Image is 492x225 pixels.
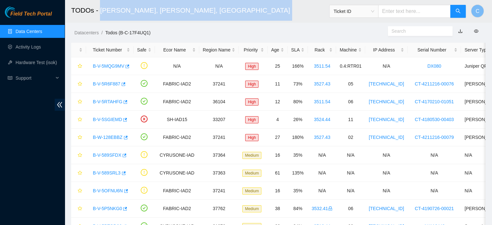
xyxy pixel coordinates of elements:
[155,164,199,182] td: CYRUSONE-IAD
[8,76,12,80] span: read
[268,164,288,182] td: 61
[415,117,454,122] a: CT-4180530-00403
[455,8,461,15] span: search
[245,98,258,106] span: High
[5,6,33,18] img: Akamai Technologies
[199,200,239,218] td: 37762
[155,146,199,164] td: CYRUSONE-IAD
[268,182,288,200] td: 16
[471,5,484,17] button: C
[336,164,365,182] td: N/A
[268,57,288,75] td: 25
[155,93,199,111] td: FABRIC-IAD2
[391,28,444,35] input: Search
[16,60,57,65] a: Hardware Test (isok)
[314,135,330,140] a: 3527.43
[288,111,308,129] td: 26%
[16,29,42,34] a: Data Centers
[141,151,148,158] span: exclamation-circle
[141,169,148,176] span: exclamation-circle
[314,63,330,69] a: 3511.54
[199,129,239,146] td: 37241
[75,79,82,89] button: star
[242,187,261,195] span: Medium
[365,182,408,200] td: N/A
[408,182,461,200] td: N/A
[5,12,52,20] a: Akamai TechnologiesField Tech Portal
[93,206,122,211] a: B-V-5P5NKG0
[474,29,478,33] span: eye
[78,135,82,140] span: star
[245,81,258,88] span: High
[75,132,82,142] button: star
[333,6,374,16] span: Ticket ID
[369,99,404,104] a: [TECHNICAL_ID]
[75,186,82,196] button: star
[155,111,199,129] td: SH-IAD15
[336,111,365,129] td: 11
[328,206,333,211] span: lock
[288,200,308,218] td: 84%
[78,82,82,87] span: star
[141,187,148,194] span: exclamation-circle
[141,62,148,69] span: exclamation-circle
[336,182,365,200] td: N/A
[378,5,451,18] input: Enter text here...
[75,61,82,71] button: star
[268,200,288,218] td: 38
[155,129,199,146] td: FABRIC-IAD2
[141,116,148,122] span: close-circle
[288,93,308,111] td: 80%
[288,75,308,93] td: 73%
[369,135,404,140] a: [TECHNICAL_ID]
[74,30,99,35] a: Datacenters
[242,170,261,177] span: Medium
[415,206,454,211] a: CT-4190726-00021
[312,206,333,211] a: 3532.41lock
[308,146,336,164] td: N/A
[427,63,441,69] a: DX080
[415,135,454,140] a: CT-4211216-00079
[314,99,330,104] a: 3511.54
[288,129,308,146] td: 180%
[369,206,404,211] a: [TECHNICAL_ID]
[314,117,330,122] a: 3524.44
[288,182,308,200] td: 35%
[101,30,103,35] span: /
[199,111,239,129] td: 33207
[75,96,82,107] button: star
[336,200,365,218] td: 06
[369,117,404,122] a: [TECHNICAL_ID]
[415,81,454,86] a: CT-4211216-00076
[141,98,148,105] span: check-circle
[16,72,54,84] span: Support
[78,153,82,158] span: star
[336,57,365,75] td: 0.4:RTR01
[408,164,461,182] td: N/A
[75,150,82,160] button: star
[75,168,82,178] button: star
[245,63,258,70] span: High
[93,188,123,193] a: B-V-5OFNU6N
[78,99,82,105] span: star
[155,182,199,200] td: FABRIC-IAD2
[336,146,365,164] td: N/A
[141,80,148,87] span: check-circle
[93,170,121,175] a: B-V-589SRL3
[268,111,288,129] td: 4
[288,164,308,182] td: 135%
[199,93,239,111] td: 36104
[458,28,463,34] a: download
[450,5,466,18] button: search
[365,146,408,164] td: N/A
[93,152,121,158] a: B-V-589SFDX
[314,81,330,86] a: 3527.43
[199,146,239,164] td: 37364
[336,129,365,146] td: 02
[93,117,122,122] a: B-V-5SGIEMD
[75,114,82,125] button: star
[199,57,239,75] td: N/A
[365,57,408,75] td: N/A
[245,116,258,123] span: High
[93,81,120,86] a: B-V-5R6F887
